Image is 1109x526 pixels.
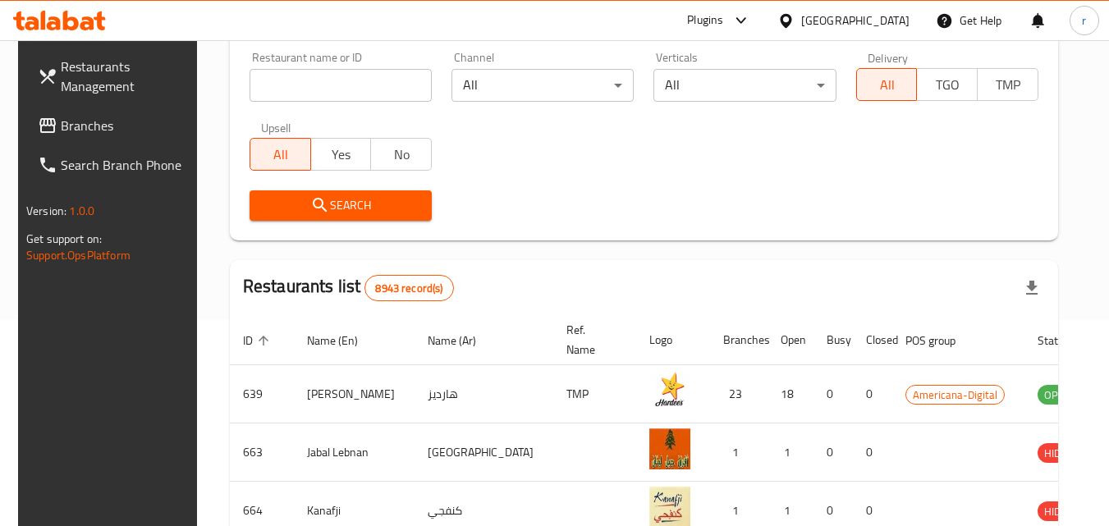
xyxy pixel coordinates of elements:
td: TMP [553,365,636,423]
td: 663 [230,423,294,482]
span: No [378,143,425,167]
td: Jabal Lebnan [294,423,415,482]
span: 1.0.0 [69,200,94,222]
div: Plugins [687,11,723,30]
th: Logo [636,315,710,365]
td: 0 [853,423,892,482]
span: POS group [905,331,977,350]
span: TGO [923,73,971,97]
span: Americana-Digital [906,386,1004,405]
span: 8943 record(s) [365,281,452,296]
span: Name (Ar) [428,331,497,350]
span: HIDDEN [1038,444,1087,463]
h2: Restaurants list [243,274,454,301]
th: Busy [813,315,853,365]
div: Total records count [364,275,453,301]
span: Name (En) [307,331,379,350]
td: 1 [710,423,768,482]
button: No [370,138,432,171]
span: ID [243,331,274,350]
button: Yes [310,138,372,171]
span: Search [263,195,419,216]
td: هارديز [415,365,553,423]
button: All [250,138,311,171]
button: All [856,68,918,101]
span: Status [1038,331,1091,350]
div: [GEOGRAPHIC_DATA] [801,11,910,30]
img: Jabal Lebnan [649,428,690,469]
label: Delivery [868,52,909,63]
span: TMP [984,73,1032,97]
span: HIDDEN [1038,502,1087,521]
div: Export file [1012,268,1052,308]
td: [GEOGRAPHIC_DATA] [415,423,553,482]
th: Branches [710,315,768,365]
div: HIDDEN [1038,443,1087,463]
img: Hardee's [649,370,690,411]
button: TMP [977,68,1038,101]
a: Support.OpsPlatform [26,245,131,266]
button: TGO [916,68,978,101]
span: Yes [318,143,365,167]
span: Ref. Name [566,320,616,359]
span: Get support on: [26,228,102,249]
span: All [864,73,911,97]
a: Search Branch Phone [25,145,204,185]
td: 23 [710,365,768,423]
span: Version: [26,200,66,222]
span: Branches [61,116,190,135]
td: 1 [768,423,813,482]
div: OPEN [1038,385,1078,405]
input: Search for restaurant name or ID.. [250,69,432,102]
span: Search Branch Phone [61,155,190,175]
td: [PERSON_NAME] [294,365,415,423]
th: Closed [853,315,892,365]
button: Search [250,190,432,221]
span: r [1082,11,1086,30]
th: Open [768,315,813,365]
span: All [257,143,305,167]
td: 0 [813,423,853,482]
div: All [451,69,634,102]
td: 0 [813,365,853,423]
div: HIDDEN [1038,501,1087,521]
td: 0 [853,365,892,423]
span: Restaurants Management [61,57,190,96]
a: Branches [25,106,204,145]
div: All [653,69,836,102]
td: 18 [768,365,813,423]
td: 639 [230,365,294,423]
a: Restaurants Management [25,47,204,106]
label: Upsell [261,121,291,133]
span: OPEN [1038,386,1078,405]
